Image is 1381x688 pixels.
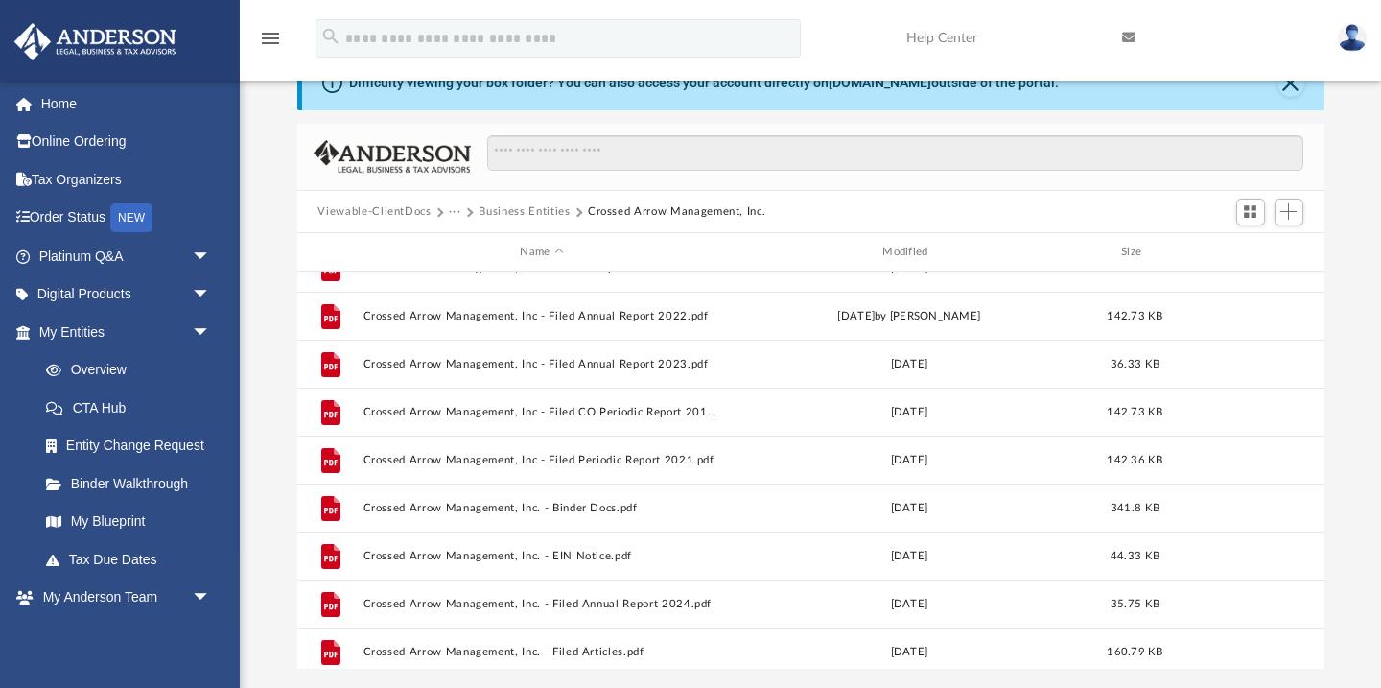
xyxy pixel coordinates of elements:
[363,646,721,658] button: Crossed Arrow Management, Inc. - Filed Articles.pdf
[1110,599,1159,609] span: 35.75 KB
[449,203,461,221] button: ···
[27,616,221,654] a: My Anderson Team
[730,548,1088,565] div: [DATE]
[13,84,240,123] a: Home
[363,310,721,322] button: Crossed Arrow Management, Inc - Filed Annual Report 2022.pdf
[1277,70,1304,97] button: Close
[192,275,230,315] span: arrow_drop_down
[363,550,721,562] button: Crossed Arrow Management, Inc. - EIN Notice.pdf
[27,389,240,427] a: CTA Hub
[13,199,240,238] a: Order StatusNEW
[1338,24,1367,52] img: User Pic
[9,23,182,60] img: Anderson Advisors Platinum Portal
[317,203,431,221] button: Viewable-ClientDocs
[479,203,570,221] button: Business Entities
[1107,647,1162,657] span: 160.79 KB
[362,244,720,261] div: Name
[1107,407,1162,417] span: 142.73 KB
[730,308,1088,325] div: [DATE] by [PERSON_NAME]
[363,358,721,370] button: Crossed Arrow Management, Inc - Filed Annual Report 2023.pdf
[13,579,230,617] a: My Anderson Teamarrow_drop_down
[829,75,931,90] a: [DOMAIN_NAME]
[349,73,1059,93] div: Difficulty viewing your box folder? You can also access your account directly on outside of the p...
[305,244,353,261] div: id
[363,598,721,610] button: Crossed Arrow Management, Inc. - Filed Annual Report 2024.pdf
[13,313,240,351] a: My Entitiesarrow_drop_down
[259,36,282,50] a: menu
[1110,359,1159,369] span: 36.33 KB
[259,27,282,50] i: menu
[297,272,1324,670] div: grid
[192,313,230,352] span: arrow_drop_down
[363,502,721,514] button: Crossed Arrow Management, Inc. - Binder Docs.pdf
[192,237,230,276] span: arrow_drop_down
[1236,199,1265,225] button: Switch to Grid View
[13,160,240,199] a: Tax Organizers
[110,203,152,232] div: NEW
[730,596,1088,613] div: [DATE]
[192,579,230,618] span: arrow_drop_down
[730,500,1088,517] div: [DATE]
[730,644,1088,661] div: [DATE]
[729,244,1088,261] div: Modified
[1275,199,1303,225] button: Add
[1182,244,1316,261] div: id
[487,135,1302,172] input: Search files and folders
[13,237,240,275] a: Platinum Q&Aarrow_drop_down
[1107,263,1162,273] span: 144.91 KB
[1096,244,1173,261] div: Size
[27,540,240,579] a: Tax Due Dates
[27,503,230,541] a: My Blueprint
[320,26,341,47] i: search
[363,454,721,466] button: Crossed Arrow Management, Inc - Filed Periodic Report 2021.pdf
[730,404,1088,421] div: [DATE]
[27,351,240,390] a: Overview
[1110,551,1159,561] span: 44.33 KB
[13,123,240,161] a: Online Ordering
[730,452,1088,469] div: [DATE]
[1107,311,1162,321] span: 142.73 KB
[363,406,721,418] button: Crossed Arrow Management, Inc - Filed CO Periodic Report 2019.pdf
[1110,503,1159,513] span: 341.8 KB
[27,427,240,465] a: Entity Change Request
[27,464,240,503] a: Binder Walkthrough
[588,203,766,221] button: Crossed Arrow Management, Inc.
[1107,455,1162,465] span: 142.36 KB
[13,275,240,314] a: Digital Productsarrow_drop_down
[730,356,1088,373] div: [DATE]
